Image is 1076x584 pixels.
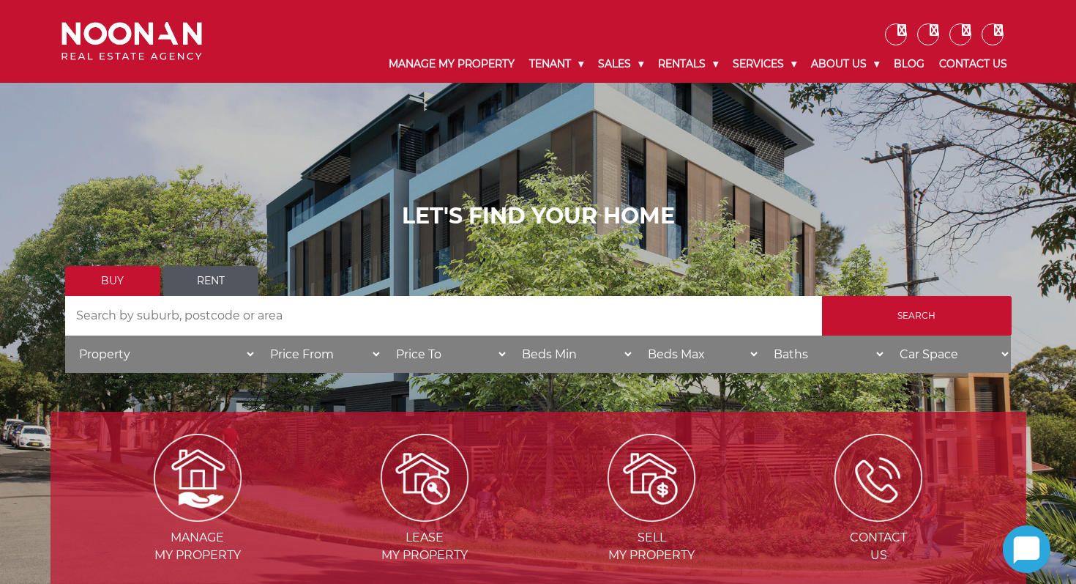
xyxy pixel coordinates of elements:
h1: LET'S FIND YOUR HOME [65,203,1012,229]
span: Manage my Property [86,529,310,564]
input: Search [822,296,1012,336]
a: Sellmy Property [539,470,763,562]
input: Search by suburb, postcode or area [65,296,822,336]
img: Sell my property [608,434,695,522]
a: Rent [163,266,258,296]
a: Rentals [651,45,725,83]
span: Sell my Property [539,529,763,564]
a: Managemy Property [86,470,310,562]
a: Leasemy Property [313,470,537,562]
a: Buy [65,266,160,296]
span: Contact Us [766,529,990,564]
a: Contact Us [932,45,1015,83]
a: About Us [804,45,886,83]
a: Services [725,45,804,83]
a: Blog [886,45,932,83]
img: Noonan Real Estate Agency [61,22,202,61]
img: Manage my Property [154,434,242,522]
a: Tenant [522,45,591,83]
span: Lease my Property [313,529,537,564]
img: ICONS [834,434,922,522]
img: Lease my property [381,434,468,522]
a: Manage My Property [381,45,522,83]
a: ContactUs [766,470,990,562]
a: Sales [591,45,651,83]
